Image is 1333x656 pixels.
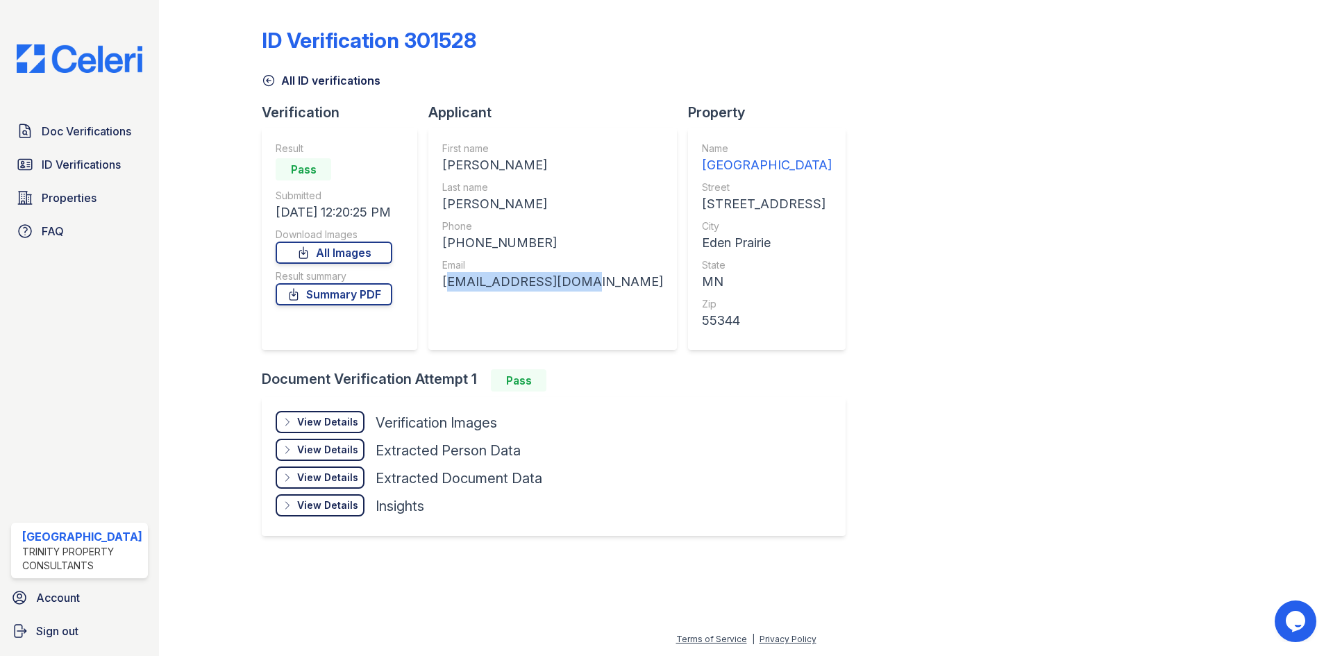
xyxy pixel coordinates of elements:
[702,258,832,272] div: State
[42,223,64,239] span: FAQ
[262,28,476,53] div: ID Verification 301528
[42,156,121,173] span: ID Verifications
[36,589,80,606] span: Account
[42,190,97,206] span: Properties
[22,528,142,545] div: [GEOGRAPHIC_DATA]
[297,415,358,429] div: View Details
[442,142,663,155] div: First name
[262,103,428,122] div: Verification
[297,498,358,512] div: View Details
[442,180,663,194] div: Last name
[297,443,358,457] div: View Details
[276,269,392,283] div: Result summary
[276,283,392,305] a: Summary PDF
[6,44,153,73] img: CE_Logo_Blue-a8612792a0a2168367f1c8372b55b34899dd931a85d93a1a3d3e32e68fde9ad4.png
[276,203,392,222] div: [DATE] 12:20:25 PM
[36,623,78,639] span: Sign out
[11,217,148,245] a: FAQ
[1275,600,1319,642] iframe: chat widget
[702,155,832,175] div: [GEOGRAPHIC_DATA]
[297,471,358,485] div: View Details
[22,545,142,573] div: Trinity Property Consultants
[702,194,832,214] div: [STREET_ADDRESS]
[262,369,857,392] div: Document Verification Attempt 1
[702,233,832,253] div: Eden Prairie
[6,584,153,612] a: Account
[702,311,832,330] div: 55344
[376,413,497,432] div: Verification Images
[702,180,832,194] div: Street
[42,123,131,140] span: Doc Verifications
[760,634,816,644] a: Privacy Policy
[702,219,832,233] div: City
[752,634,755,644] div: |
[11,151,148,178] a: ID Verifications
[11,184,148,212] a: Properties
[276,158,331,180] div: Pass
[702,142,832,175] a: Name [GEOGRAPHIC_DATA]
[376,469,542,488] div: Extracted Document Data
[428,103,688,122] div: Applicant
[276,228,392,242] div: Download Images
[702,297,832,311] div: Zip
[11,117,148,145] a: Doc Verifications
[442,194,663,214] div: [PERSON_NAME]
[702,272,832,292] div: MN
[442,219,663,233] div: Phone
[442,155,663,175] div: [PERSON_NAME]
[491,369,546,392] div: Pass
[442,258,663,272] div: Email
[262,72,380,89] a: All ID verifications
[276,142,392,155] div: Result
[276,189,392,203] div: Submitted
[376,496,424,516] div: Insights
[6,617,153,645] a: Sign out
[442,272,663,292] div: [EMAIL_ADDRESS][DOMAIN_NAME]
[276,242,392,264] a: All Images
[702,142,832,155] div: Name
[376,441,521,460] div: Extracted Person Data
[442,233,663,253] div: [PHONE_NUMBER]
[676,634,747,644] a: Terms of Service
[688,103,857,122] div: Property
